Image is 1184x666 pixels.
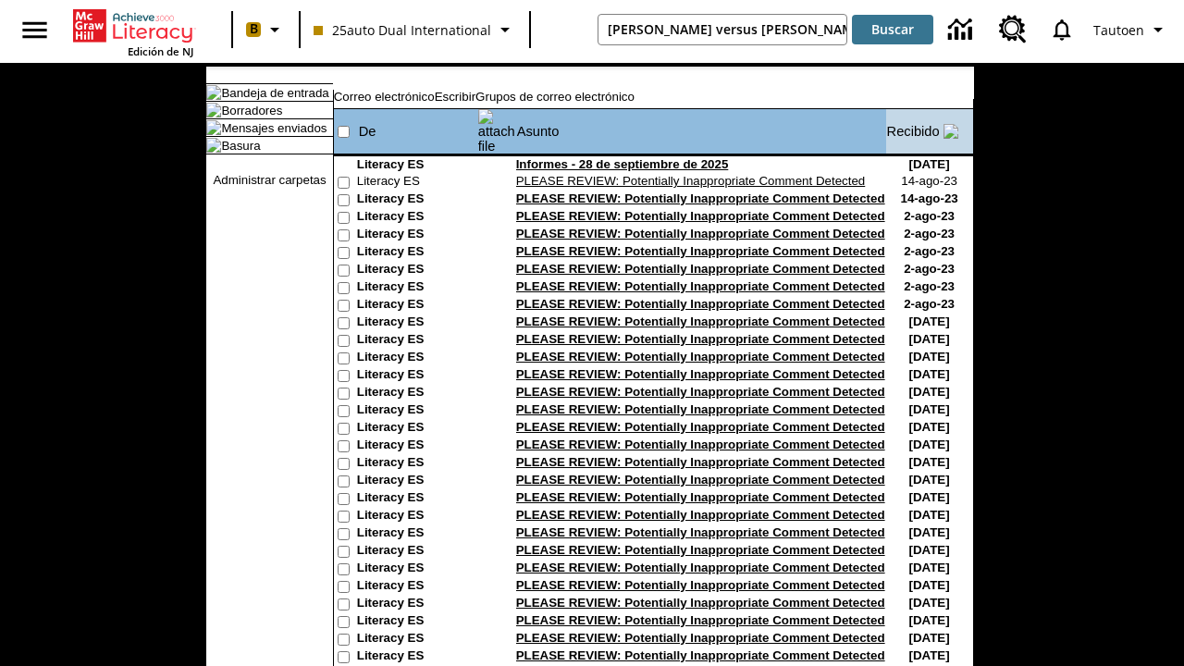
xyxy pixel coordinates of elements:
[221,86,328,100] a: Bandeja de entrada
[598,15,847,44] input: Buscar campo
[909,525,950,539] nobr: [DATE]
[909,402,950,416] nobr: [DATE]
[516,174,866,188] a: PLEASE REVIEW: Potentially Inappropriate Comment Detected
[516,314,885,328] a: PLEASE REVIEW: Potentially Inappropriate Comment Detected
[206,120,221,135] img: folder_icon.gif
[516,455,885,469] a: PLEASE REVIEW: Potentially Inappropriate Comment Detected
[357,420,477,438] td: Literacy ES
[904,227,955,240] nobr: 2-ago-23
[357,631,477,648] td: Literacy ES
[516,596,885,610] a: PLEASE REVIEW: Potentially Inappropriate Comment Detected
[909,385,950,399] nobr: [DATE]
[909,490,950,504] nobr: [DATE]
[909,420,950,434] nobr: [DATE]
[239,13,293,46] button: Boost El color de la clase es melocotón. Cambiar el color de la clase.
[221,104,282,117] a: Borradores
[516,648,885,662] a: PLEASE REVIEW: Potentially Inappropriate Comment Detected
[206,85,221,100] img: folder_icon_pick.gif
[357,561,477,578] td: Literacy ES
[314,20,491,40] span: 25auto Dual International
[909,508,950,522] nobr: [DATE]
[909,157,950,171] nobr: [DATE]
[516,367,885,381] a: PLEASE REVIEW: Potentially Inappropriate Comment Detected
[1093,20,1144,40] span: Tautoen
[904,244,955,258] nobr: 2-ago-23
[357,279,477,297] td: Literacy ES
[435,90,475,104] a: Escribir
[357,473,477,490] td: Literacy ES
[213,173,326,187] a: Administrar carpetas
[357,262,477,279] td: Literacy ES
[516,244,885,258] a: PLEASE REVIEW: Potentially Inappropriate Comment Detected
[887,124,940,139] a: Recibido
[357,525,477,543] td: Literacy ES
[357,227,477,244] td: Literacy ES
[357,367,477,385] td: Literacy ES
[516,385,885,399] a: PLEASE REVIEW: Potentially Inappropriate Comment Detected
[516,227,885,240] a: PLEASE REVIEW: Potentially Inappropriate Comment Detected
[357,648,477,666] td: Literacy ES
[7,3,62,57] button: Abrir el menú lateral
[516,578,885,592] a: PLEASE REVIEW: Potentially Inappropriate Comment Detected
[516,191,885,205] a: PLEASE REVIEW: Potentially Inappropriate Comment Detected
[904,209,955,223] nobr: 2-ago-23
[357,174,477,191] td: Literacy ES
[357,332,477,350] td: Literacy ES
[475,90,635,104] a: Grupos de correo electrónico
[357,350,477,367] td: Literacy ES
[516,420,885,434] a: PLEASE REVIEW: Potentially Inappropriate Comment Detected
[478,109,515,154] img: attach file
[357,157,477,174] td: Literacy ES
[357,402,477,420] td: Literacy ES
[357,209,477,227] td: Literacy ES
[357,191,477,209] td: Literacy ES
[221,121,327,135] a: Mensajes enviados
[357,508,477,525] td: Literacy ES
[516,332,885,346] a: PLEASE REVIEW: Potentially Inappropriate Comment Detected
[909,350,950,364] nobr: [DATE]
[909,596,950,610] nobr: [DATE]
[357,596,477,613] td: Literacy ES
[852,15,933,44] button: Buscar
[128,44,193,58] span: Edición de NJ
[516,561,885,574] a: PLEASE REVIEW: Potentially Inappropriate Comment Detected
[357,438,477,455] td: Literacy ES
[516,473,885,487] a: PLEASE REVIEW: Potentially Inappropriate Comment Detected
[516,350,885,364] a: PLEASE REVIEW: Potentially Inappropriate Comment Detected
[516,490,885,504] a: PLEASE REVIEW: Potentially Inappropriate Comment Detected
[909,613,950,627] nobr: [DATE]
[516,262,885,276] a: PLEASE REVIEW: Potentially Inappropriate Comment Detected
[516,613,885,627] a: PLEASE REVIEW: Potentially Inappropriate Comment Detected
[909,543,950,557] nobr: [DATE]
[904,262,955,276] nobr: 2-ago-23
[357,314,477,332] td: Literacy ES
[943,124,958,139] img: arrow_down.gif
[909,332,950,346] nobr: [DATE]
[516,438,885,451] a: PLEASE REVIEW: Potentially Inappropriate Comment Detected
[357,578,477,596] td: Literacy ES
[517,124,560,139] a: Asunto
[516,402,885,416] a: PLEASE REVIEW: Potentially Inappropriate Comment Detected
[516,631,885,645] a: PLEASE REVIEW: Potentially Inappropriate Comment Detected
[357,385,477,402] td: Literacy ES
[909,473,950,487] nobr: [DATE]
[1086,13,1177,46] button: Perfil/Configuración
[357,490,477,508] td: Literacy ES
[904,297,955,311] nobr: 2-ago-23
[359,124,376,139] a: De
[516,157,729,171] a: Informes - 28 de septiembre de 2025
[73,6,193,58] div: Portada
[306,13,524,46] button: Clase: 25auto Dual International, Selecciona una clase
[909,631,950,645] nobr: [DATE]
[516,209,885,223] a: PLEASE REVIEW: Potentially Inappropriate Comment Detected
[516,543,885,557] a: PLEASE REVIEW: Potentially Inappropriate Comment Detected
[357,613,477,631] td: Literacy ES
[334,90,435,104] a: Correo electrónico
[357,297,477,314] td: Literacy ES
[901,174,957,188] nobr: 14-ago-23
[516,508,885,522] a: PLEASE REVIEW: Potentially Inappropriate Comment Detected
[909,578,950,592] nobr: [DATE]
[909,314,950,328] nobr: [DATE]
[221,139,260,153] a: Basura
[357,543,477,561] td: Literacy ES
